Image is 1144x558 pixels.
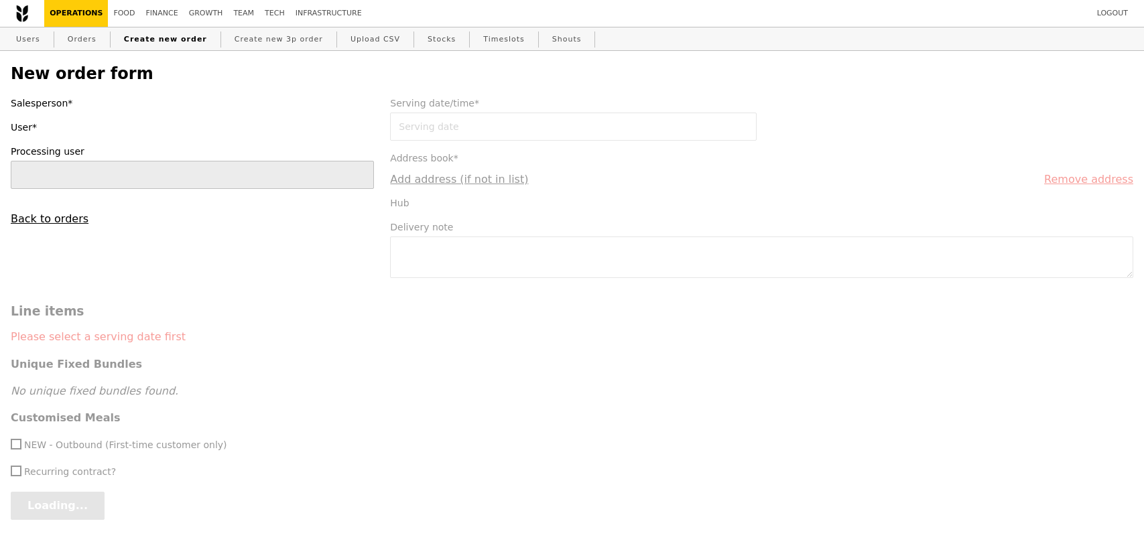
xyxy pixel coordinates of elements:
[11,96,374,110] label: Salesperson*
[422,27,461,52] a: Stocks
[11,121,374,134] label: User*
[16,5,28,22] img: Grain logo
[547,27,587,52] a: Shouts
[11,145,374,158] label: Processing user
[229,27,328,52] a: Create new 3p order
[119,27,212,52] a: Create new order
[478,27,529,52] a: Timeslots
[345,27,405,52] a: Upload CSV
[11,64,1133,83] h2: New order form
[11,212,88,225] a: Back to orders
[11,27,46,52] a: Users
[62,27,102,52] a: Orders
